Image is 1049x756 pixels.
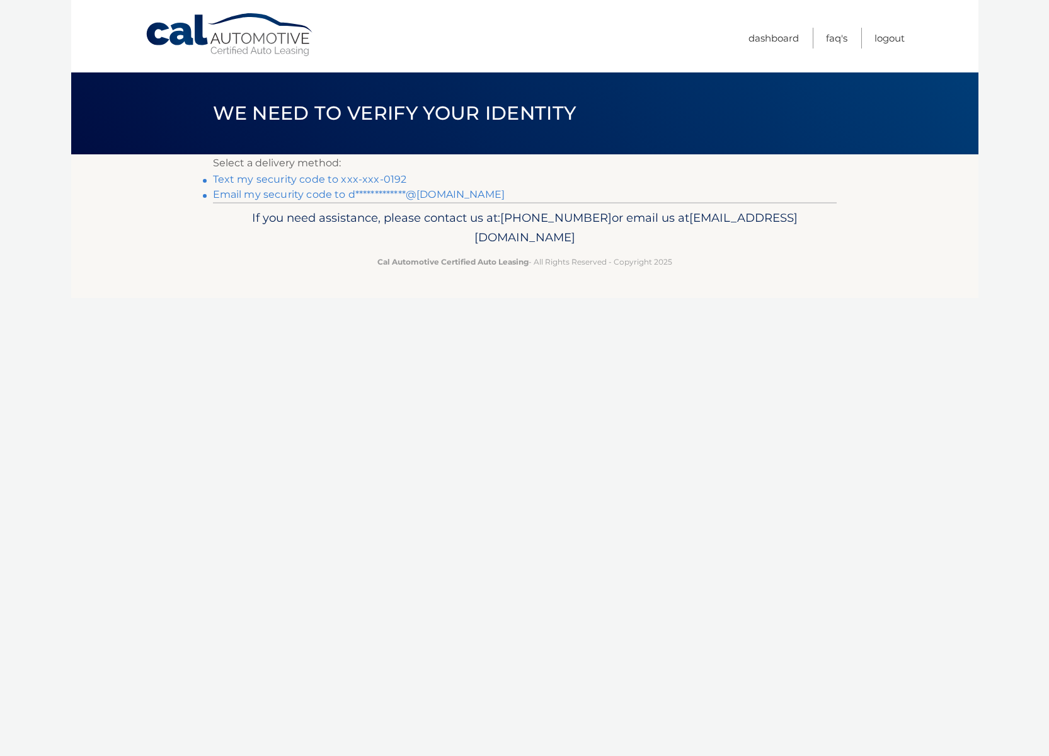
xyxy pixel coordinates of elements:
a: Dashboard [748,28,799,49]
p: - All Rights Reserved - Copyright 2025 [221,255,828,268]
p: Select a delivery method: [213,154,837,172]
span: We need to verify your identity [213,101,576,125]
a: Text my security code to xxx-xxx-0192 [213,173,407,185]
a: FAQ's [826,28,847,49]
a: Logout [874,28,905,49]
p: If you need assistance, please contact us at: or email us at [221,208,828,248]
strong: Cal Automotive Certified Auto Leasing [377,257,529,266]
a: Cal Automotive [145,13,315,57]
span: [PHONE_NUMBER] [500,210,612,225]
